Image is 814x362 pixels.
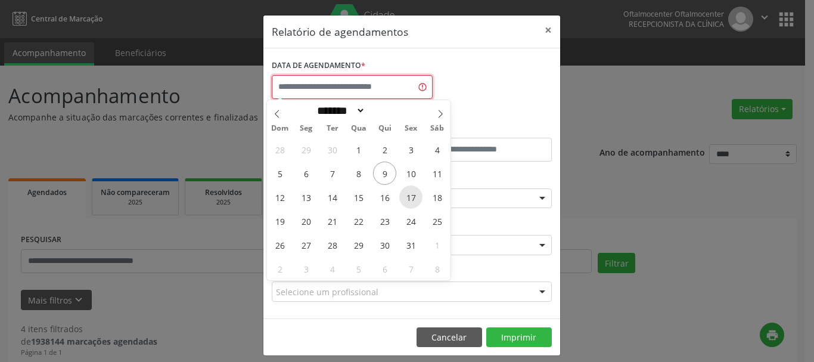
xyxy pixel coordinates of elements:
span: Setembro 29, 2025 [294,138,318,161]
input: Year [365,104,405,117]
span: Outubro 24, 2025 [399,209,422,233]
span: Novembro 1, 2025 [425,233,449,256]
span: Sex [398,125,424,132]
span: Outubro 15, 2025 [347,185,370,209]
span: Outubro 21, 2025 [321,209,344,233]
span: Outubro 28, 2025 [321,233,344,256]
span: Outubro 29, 2025 [347,233,370,256]
span: Novembro 7, 2025 [399,257,422,280]
span: Outubro 7, 2025 [321,162,344,185]
span: Outubro 3, 2025 [399,138,422,161]
span: Ter [319,125,346,132]
span: Outubro 10, 2025 [399,162,422,185]
span: Outubro 11, 2025 [425,162,449,185]
span: Outubro 1, 2025 [347,138,370,161]
label: ATÉ [415,119,552,138]
span: Setembro 28, 2025 [268,138,291,161]
span: Outubro 18, 2025 [425,185,449,209]
span: Novembro 8, 2025 [425,257,449,280]
span: Seg [293,125,319,132]
span: Novembro 6, 2025 [373,257,396,280]
label: DATA DE AGENDAMENTO [272,57,365,75]
span: Qui [372,125,398,132]
span: Outubro 4, 2025 [425,138,449,161]
span: Outubro 6, 2025 [294,162,318,185]
span: Outubro 12, 2025 [268,185,291,209]
span: Outubro 8, 2025 [347,162,370,185]
span: Setembro 30, 2025 [321,138,344,161]
span: Outubro 31, 2025 [399,233,422,256]
span: Outubro 22, 2025 [347,209,370,233]
span: Outubro 23, 2025 [373,209,396,233]
span: Outubro 14, 2025 [321,185,344,209]
span: Novembro 4, 2025 [321,257,344,280]
button: Close [536,16,560,45]
span: Dom [267,125,293,132]
span: Outubro 20, 2025 [294,209,318,233]
select: Month [313,104,365,117]
span: Novembro 2, 2025 [268,257,291,280]
span: Outubro 26, 2025 [268,233,291,256]
span: Outubro 19, 2025 [268,209,291,233]
span: Outubro 13, 2025 [294,185,318,209]
span: Outubro 2, 2025 [373,138,396,161]
span: Sáb [424,125,451,132]
button: Cancelar [417,327,482,348]
span: Novembro 5, 2025 [347,257,370,280]
span: Outubro 27, 2025 [294,233,318,256]
h5: Relatório de agendamentos [272,24,408,39]
span: Outubro 25, 2025 [425,209,449,233]
span: Outubro 17, 2025 [399,185,422,209]
span: Outubro 16, 2025 [373,185,396,209]
button: Imprimir [486,327,552,348]
span: Qua [346,125,372,132]
span: Outubro 30, 2025 [373,233,396,256]
span: Outubro 5, 2025 [268,162,291,185]
span: Novembro 3, 2025 [294,257,318,280]
span: Outubro 9, 2025 [373,162,396,185]
span: Selecione um profissional [276,286,378,298]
